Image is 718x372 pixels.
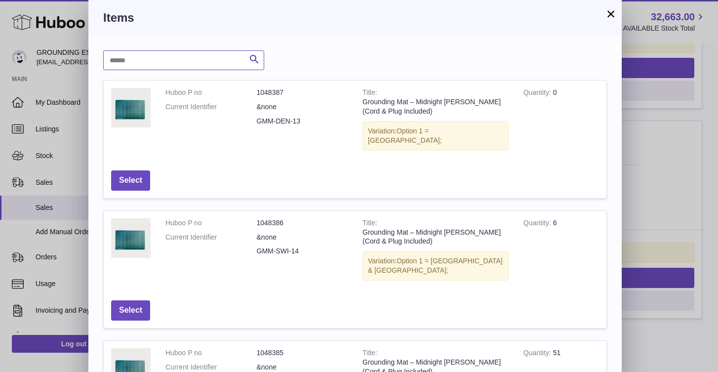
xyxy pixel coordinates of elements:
dt: Current Identifier [165,102,257,112]
div: Grounding Mat – Midnight [PERSON_NAME] (Cord & Plug Included) [362,97,509,116]
strong: Title [362,349,377,359]
strong: Title [362,88,377,99]
button: Select [111,300,150,321]
div: Grounding Mat – Midnight [PERSON_NAME] (Cord & Plug Included) [362,228,509,247]
dd: GMM-DEN-13 [257,117,348,126]
dd: 1048387 [257,88,348,97]
dd: &none [257,233,348,242]
dd: &none [257,363,348,372]
img: Grounding Mat – Midnight Moss (Cord & Plug Included) [111,218,151,258]
h3: Items [103,10,607,26]
div: Variation: [362,251,509,281]
strong: Quantity [523,88,553,99]
button: × [605,8,617,20]
button: Select [111,170,150,191]
dt: Current Identifier [165,233,257,242]
strong: Quantity [523,219,553,229]
td: 6 [516,211,606,293]
dd: &none [257,102,348,112]
dt: Huboo P no [165,348,257,358]
td: 0 [516,81,606,163]
dt: Huboo P no [165,218,257,228]
strong: Quantity [523,349,553,359]
strong: Title [362,219,377,229]
img: Grounding Mat – Midnight Moss (Cord & Plug Included) [111,88,151,127]
dt: Huboo P no [165,88,257,97]
dd: GMM-SWI-14 [257,247,348,256]
div: Variation: [362,121,509,151]
span: Option 1 = [GEOGRAPHIC_DATA] & [GEOGRAPHIC_DATA]; [368,257,503,274]
span: Option 1 = [GEOGRAPHIC_DATA]; [368,127,442,144]
dd: 1048386 [257,218,348,228]
dt: Current Identifier [165,363,257,372]
dd: 1048385 [257,348,348,358]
